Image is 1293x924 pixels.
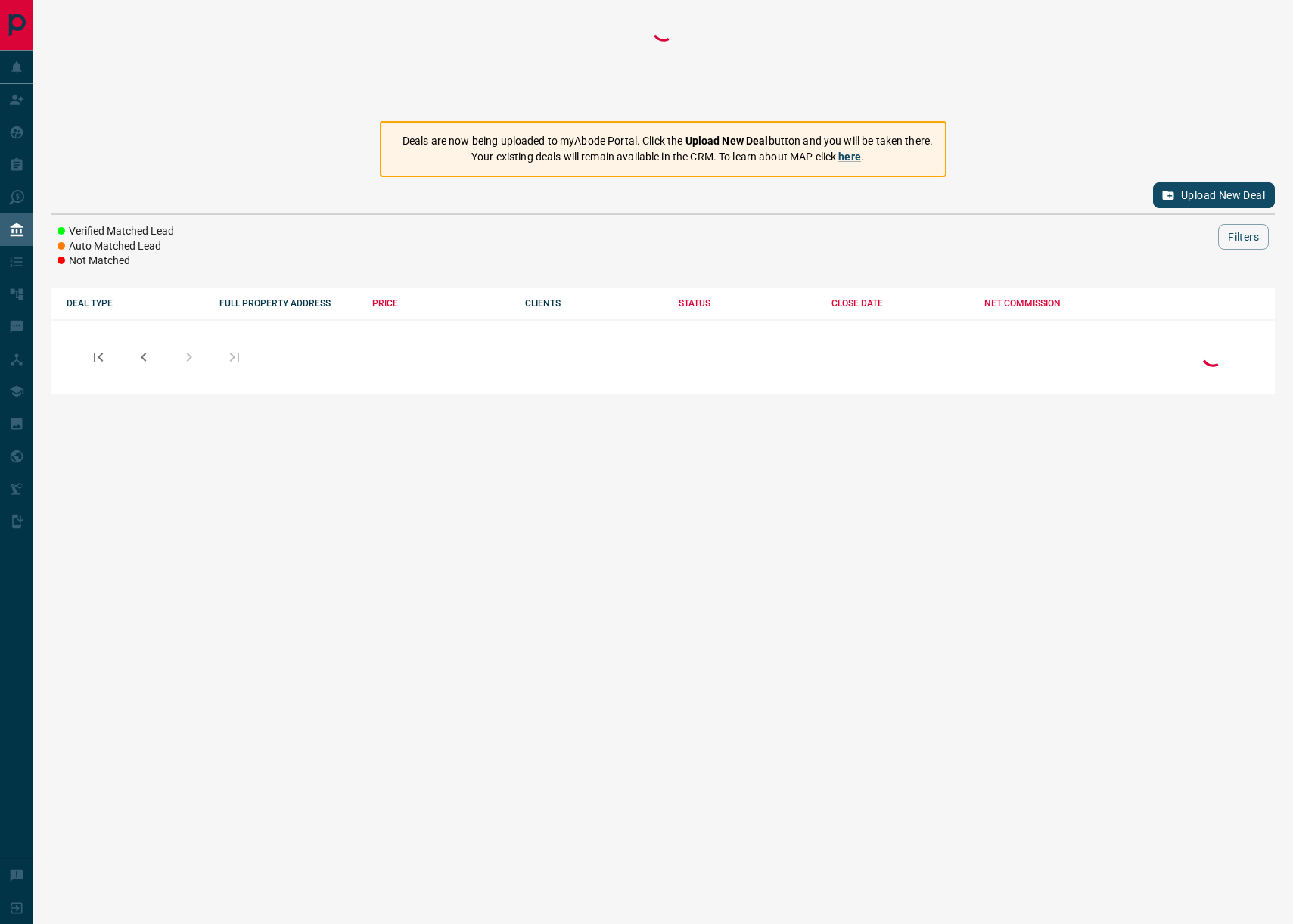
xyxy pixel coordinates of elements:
div: PRICE [372,298,510,309]
button: Filters [1218,224,1269,250]
li: Auto Matched Lead [58,239,174,254]
div: CLOSE DATE [831,298,969,309]
li: Verified Matched Lead [58,224,174,239]
div: Loading [648,15,679,106]
strong: Upload New Deal [685,135,769,147]
div: STATUS [679,298,816,309]
li: Not Matched [58,254,174,269]
div: CLIENTS [525,298,663,309]
p: Deals are now being uploaded to myAbode Portal. Click the button and you will be taken there. [403,133,933,149]
div: DEAL TYPE [67,298,204,309]
div: FULL PROPERTY ADDRESS [219,298,357,309]
button: Upload New Deal [1153,182,1275,208]
div: Loading [1198,341,1228,373]
div: NET COMMISSION [984,298,1122,309]
a: here [838,151,861,163]
p: Your existing deals will remain available in the CRM. To learn about MAP click . [403,149,933,165]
